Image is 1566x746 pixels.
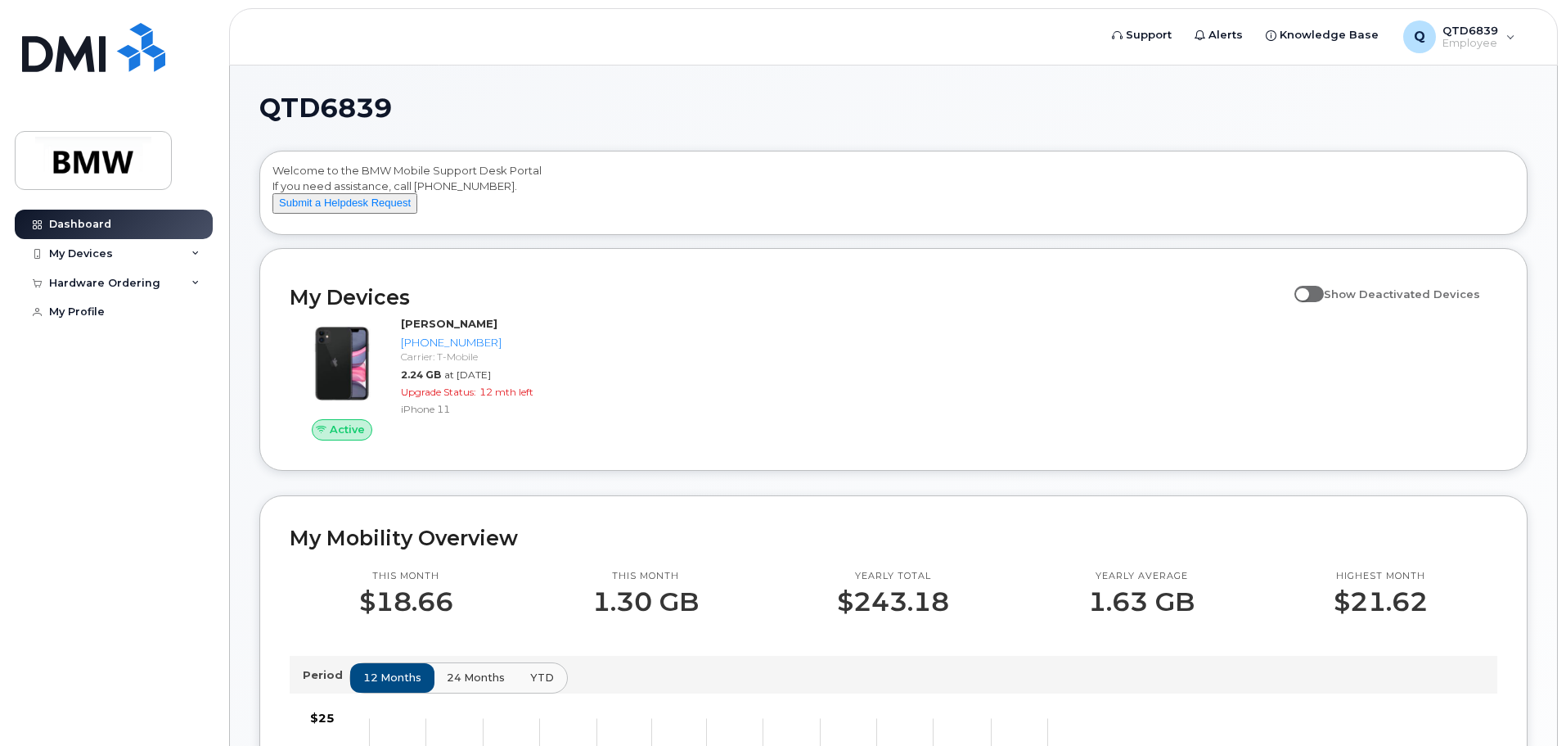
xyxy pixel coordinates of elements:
a: Submit a Helpdesk Request [272,196,417,209]
span: 12 mth left [479,386,533,398]
span: at [DATE] [444,368,491,381]
h2: My Devices [290,285,1286,310]
p: $21.62 [1334,587,1428,617]
span: 2.24 GB [401,368,441,381]
input: Show Deactivated Devices [1294,278,1307,292]
div: Carrier: T-Mobile [401,350,570,364]
button: Submit a Helpdesk Request [272,193,417,214]
p: This month [592,570,699,583]
h2: My Mobility Overview [290,526,1497,550]
div: iPhone 11 [401,402,570,416]
span: Upgrade Status: [401,386,476,398]
div: [PHONE_NUMBER] [401,335,570,350]
p: This month [359,570,453,583]
p: Yearly total [837,570,949,583]
p: Highest month [1334,570,1428,583]
span: YTD [530,670,554,685]
p: Period [303,667,349,683]
p: $18.66 [359,587,453,617]
span: Active [330,422,365,437]
span: Show Deactivated Devices [1324,287,1480,301]
strong: [PERSON_NAME] [401,317,497,330]
img: iPhone_11.jpg [303,324,381,403]
span: 24 months [447,670,505,685]
p: 1.30 GB [592,587,699,617]
p: $243.18 [837,587,949,617]
p: Yearly average [1088,570,1195,583]
a: Active[PERSON_NAME][PHONE_NUMBER]Carrier: T-Mobile2.24 GBat [DATE]Upgrade Status:12 mth leftiPhon... [290,316,577,441]
span: QTD6839 [259,96,392,120]
tspan: $25 [310,711,335,726]
p: 1.63 GB [1088,587,1195,617]
div: Welcome to the BMW Mobile Support Desk Portal If you need assistance, call [PHONE_NUMBER]. [272,163,1514,228]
